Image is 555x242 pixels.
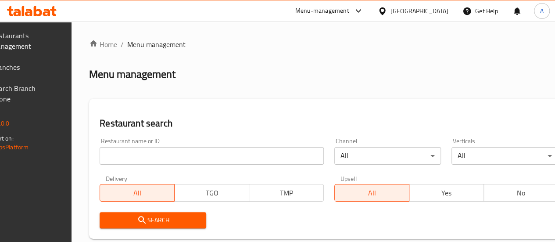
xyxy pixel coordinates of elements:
a: Home [89,39,117,50]
span: All [338,187,406,199]
label: Upsell [340,175,357,181]
span: Yes [413,187,480,199]
span: No [487,187,555,199]
label: Delivery [106,175,128,181]
div: Menu-management [295,6,349,16]
span: TGO [178,187,246,199]
div: [GEOGRAPHIC_DATA] [390,6,448,16]
h2: Menu management [89,67,175,81]
div: All [334,147,441,165]
span: All [104,187,171,199]
button: All [100,184,175,202]
button: TMP [249,184,324,202]
button: Search [100,212,206,228]
input: Search for restaurant name or ID.. [100,147,324,165]
span: TMP [253,187,320,199]
span: Menu management [127,39,186,50]
button: All [334,184,409,202]
button: TGO [174,184,249,202]
button: Yes [409,184,484,202]
span: A [540,6,544,16]
li: / [121,39,124,50]
span: Search [107,215,199,226]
